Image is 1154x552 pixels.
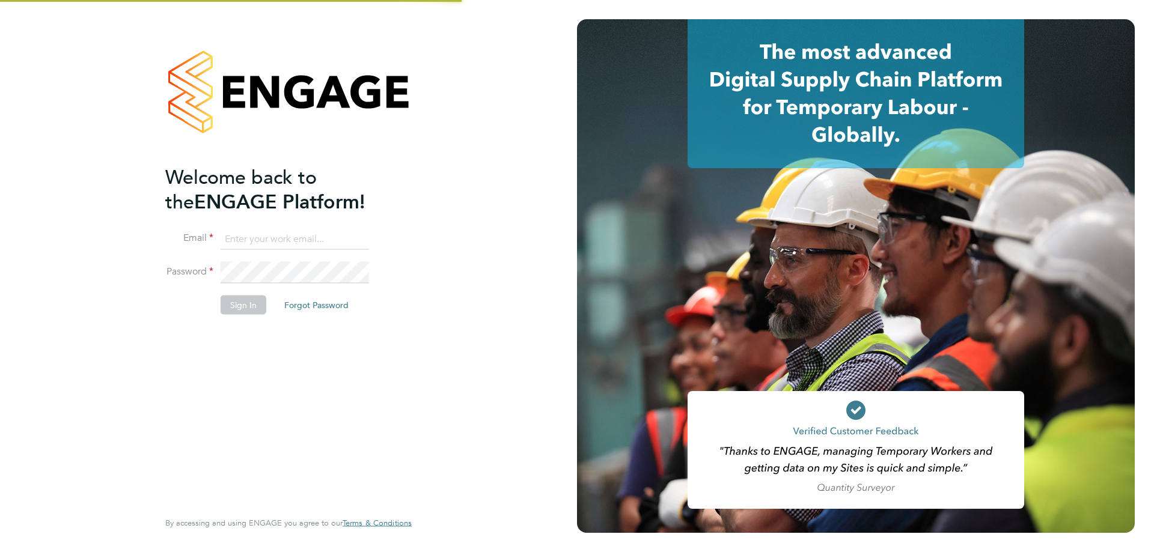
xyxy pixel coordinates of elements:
span: Terms & Conditions [343,518,412,528]
input: Enter your work email... [221,228,369,250]
label: Email [165,232,213,244]
label: Password [165,265,213,278]
span: Welcome back to the [165,165,317,213]
span: By accessing and using ENGAGE you agree to our [165,518,412,528]
button: Forgot Password [275,296,358,315]
button: Sign In [221,296,266,315]
h2: ENGAGE Platform! [165,165,400,214]
a: Terms & Conditions [343,518,412,528]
